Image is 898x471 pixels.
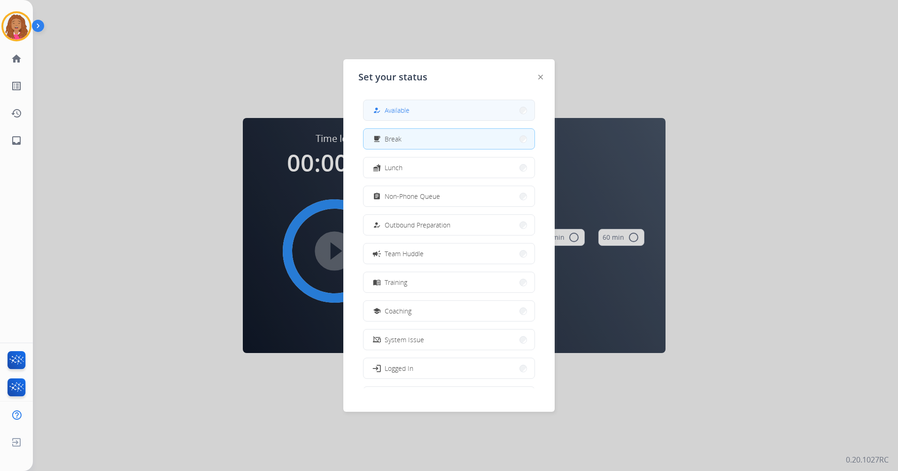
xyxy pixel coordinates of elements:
mat-icon: school [373,307,381,315]
mat-icon: free_breakfast [373,135,381,143]
button: Coaching [364,301,534,321]
button: Offline [364,387,534,407]
button: Team Huddle [364,243,534,264]
button: Outbound Preparation [364,215,534,235]
mat-icon: campaign [372,249,381,258]
span: Non-Phone Queue [385,191,440,201]
span: Logged In [385,363,413,373]
mat-icon: phonelink_off [373,336,381,344]
span: Training [385,277,407,287]
img: avatar [3,13,30,39]
span: Available [385,105,410,115]
span: Coaching [385,306,411,316]
mat-icon: menu_book [373,278,381,286]
span: Team Huddle [385,249,424,259]
mat-icon: inbox [11,135,22,146]
mat-icon: fastfood [373,164,381,172]
span: Set your status [358,71,427,84]
mat-icon: history [11,108,22,119]
mat-icon: how_to_reg [373,106,381,114]
button: Training [364,272,534,292]
mat-icon: assignment [373,192,381,200]
mat-icon: login [372,363,381,373]
span: Outbound Preparation [385,220,450,230]
mat-icon: how_to_reg [373,221,381,229]
span: Break [385,134,402,144]
span: Lunch [385,163,403,173]
mat-icon: list_alt [11,80,22,92]
span: System Issue [385,335,424,345]
mat-icon: home [11,53,22,64]
button: Lunch [364,157,534,178]
button: Logged In [364,358,534,378]
button: Break [364,129,534,149]
button: System Issue [364,330,534,350]
p: 0.20.1027RC [846,454,889,465]
img: close-button [538,75,543,79]
button: Non-Phone Queue [364,186,534,206]
button: Available [364,100,534,120]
